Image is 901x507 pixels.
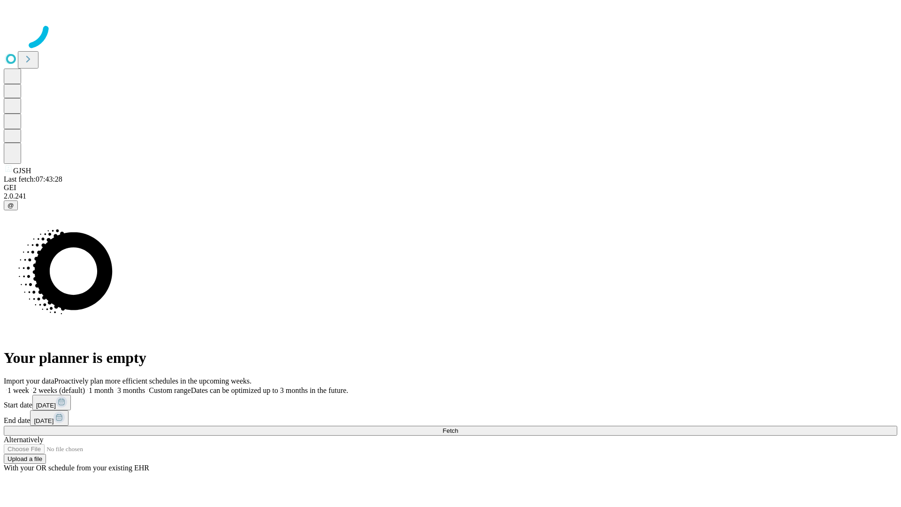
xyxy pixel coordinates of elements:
[4,175,62,183] span: Last fetch: 07:43:28
[89,386,114,394] span: 1 month
[4,436,43,444] span: Alternatively
[4,377,54,385] span: Import your data
[149,386,191,394] span: Custom range
[4,395,897,410] div: Start date
[117,386,145,394] span: 3 months
[4,192,897,200] div: 2.0.241
[34,417,53,424] span: [DATE]
[13,167,31,175] span: GJSH
[4,349,897,367] h1: Your planner is empty
[32,395,71,410] button: [DATE]
[54,377,252,385] span: Proactively plan more efficient schedules in the upcoming weeks.
[8,202,14,209] span: @
[4,410,897,426] div: End date
[4,454,46,464] button: Upload a file
[8,386,29,394] span: 1 week
[33,386,85,394] span: 2 weeks (default)
[36,402,56,409] span: [DATE]
[4,464,149,472] span: With your OR schedule from your existing EHR
[4,184,897,192] div: GEI
[443,427,458,434] span: Fetch
[191,386,348,394] span: Dates can be optimized up to 3 months in the future.
[4,200,18,210] button: @
[30,410,69,426] button: [DATE]
[4,426,897,436] button: Fetch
